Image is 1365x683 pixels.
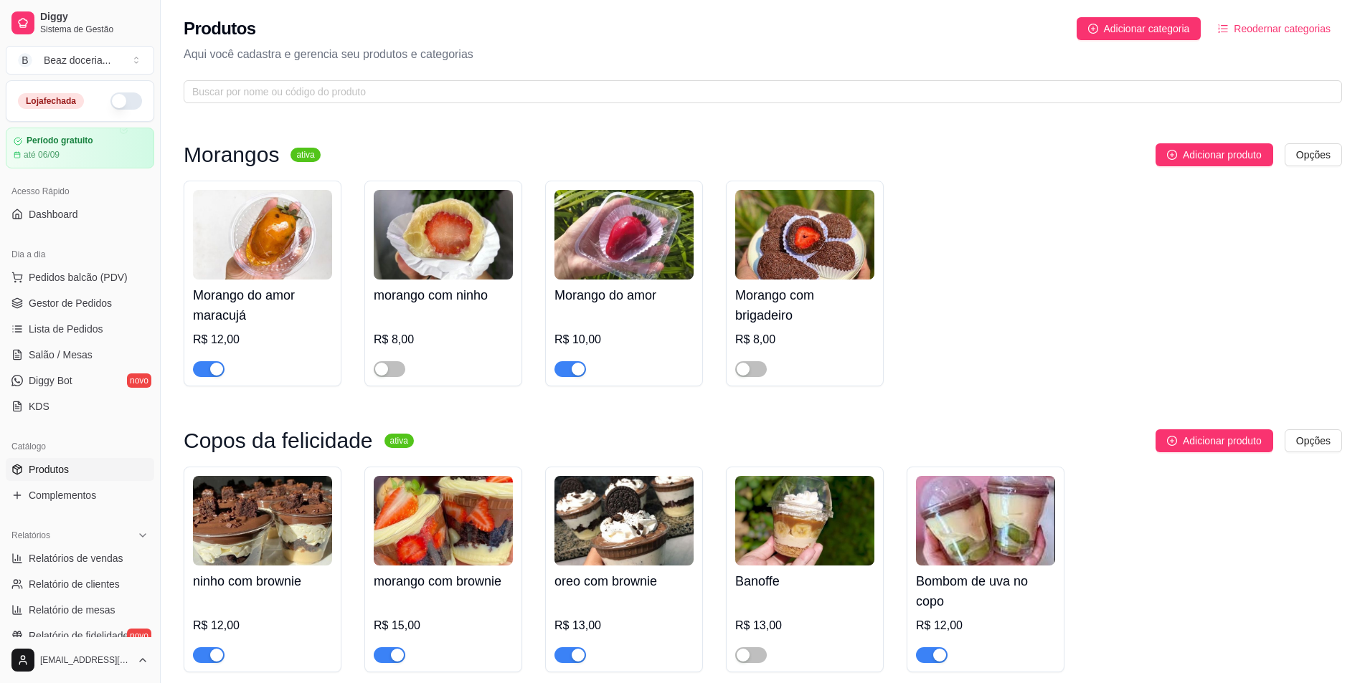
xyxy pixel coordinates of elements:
[735,617,874,634] div: R$ 13,00
[193,285,332,325] h4: Morango do amor maracujá
[193,571,332,591] h4: ninho com brownie
[40,11,148,24] span: Diggy
[29,270,128,285] span: Pedidos balcão (PDV)
[916,476,1055,565] img: product-image
[735,190,874,280] img: product-image
[6,573,154,596] a: Relatório de clientes
[29,399,49,414] span: KDS
[29,348,93,362] span: Salão / Mesas
[554,331,694,348] div: R$ 10,00
[44,53,110,67] div: Beaz doceria ...
[193,190,332,280] img: product-image
[374,476,513,565] img: product-image
[6,395,154,418] a: KDS
[1218,24,1228,34] span: ordered-list
[554,617,694,634] div: R$ 13,00
[184,432,373,449] h3: Copos da felicidade
[18,93,84,109] div: Loja fechada
[6,317,154,340] a: Lista de Pedidos
[1183,433,1262,449] span: Adicionar produto
[735,571,874,591] h4: Banoffe
[6,243,154,266] div: Dia a dia
[29,296,112,310] span: Gestor de Pedidos
[1285,429,1342,452] button: Opções
[27,135,93,146] article: Período gratuito
[6,6,154,40] a: DiggySistema de Gestão
[11,530,50,541] span: Relatórios
[1156,429,1273,452] button: Adicionar produto
[6,369,154,392] a: Diggy Botnovo
[1077,17,1201,40] button: Adicionar categoria
[6,624,154,647] a: Relatório de fidelidadenovo
[193,476,332,565] img: product-image
[18,53,32,67] span: B
[374,190,513,280] img: product-image
[1296,147,1331,163] span: Opções
[554,285,694,305] h4: Morango do amor
[6,435,154,458] div: Catálogo
[291,148,320,162] sup: ativa
[29,551,123,565] span: Relatórios de vendas
[554,476,694,565] img: product-image
[29,373,72,388] span: Diggy Bot
[29,577,120,591] span: Relatório de clientes
[1234,21,1331,37] span: Reodernar categorias
[6,46,154,75] button: Select a team
[6,547,154,570] a: Relatórios de vendas
[184,46,1342,63] p: Aqui você cadastra e gerencia seu produtos e categorias
[374,571,513,591] h4: morango com brownie
[40,654,131,666] span: [EMAIL_ADDRESS][DOMAIN_NAME]
[735,331,874,348] div: R$ 8,00
[374,285,513,305] h4: morango com ninho
[6,180,154,203] div: Acesso Rápido
[1285,143,1342,166] button: Opções
[192,84,1322,100] input: Buscar por nome ou código do produto
[6,598,154,621] a: Relatório de mesas
[1167,150,1177,160] span: plus-circle
[29,629,128,643] span: Relatório de fidelidade
[6,343,154,366] a: Salão / Mesas
[6,292,154,315] a: Gestor de Pedidos
[29,322,103,336] span: Lista de Pedidos
[554,571,694,591] h4: oreo com brownie
[6,128,154,168] a: Período gratuitoaté 06/09
[110,92,142,110] button: Alterar Status
[735,476,874,565] img: product-image
[6,458,154,481] a: Produtos
[916,617,1055,634] div: R$ 12,00
[1206,17,1342,40] button: Reodernar categorias
[1088,24,1098,34] span: plus-circle
[374,331,513,348] div: R$ 8,00
[554,190,694,280] img: product-image
[384,434,414,448] sup: ativa
[916,571,1055,611] h4: Bombom de uva no copo
[29,462,69,477] span: Produtos
[1104,21,1190,37] span: Adicionar categoria
[29,488,96,502] span: Complementos
[24,149,60,161] article: até 06/09
[29,207,78,221] span: Dashboard
[40,24,148,35] span: Sistema de Gestão
[193,331,332,348] div: R$ 12,00
[735,285,874,325] h4: Morango com brigadeiro
[29,603,115,617] span: Relatório de mesas
[1183,147,1262,163] span: Adicionar produto
[6,643,154,677] button: [EMAIL_ADDRESS][DOMAIN_NAME]
[6,484,154,507] a: Complementos
[1167,436,1177,446] span: plus-circle
[184,146,279,163] h3: Morangos
[1296,433,1331,449] span: Opções
[184,17,256,40] h2: Produtos
[6,203,154,226] a: Dashboard
[374,617,513,634] div: R$ 15,00
[193,617,332,634] div: R$ 12,00
[1156,143,1273,166] button: Adicionar produto
[6,266,154,289] button: Pedidos balcão (PDV)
